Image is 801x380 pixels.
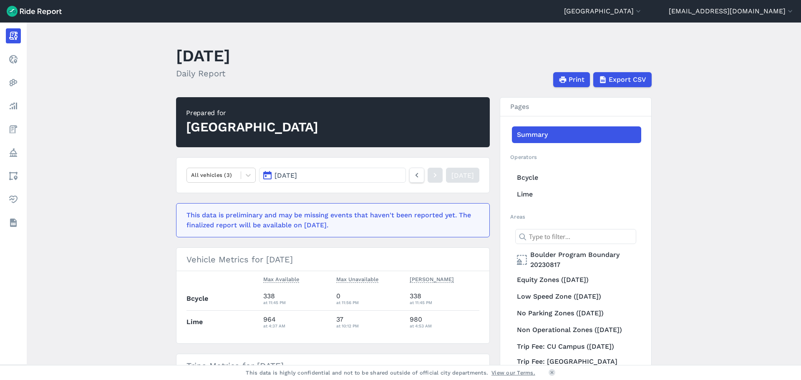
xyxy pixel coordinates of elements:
[564,6,642,16] button: [GEOGRAPHIC_DATA]
[336,291,403,306] div: 0
[6,98,21,113] a: Analyze
[410,291,480,306] div: 338
[510,213,641,221] h2: Areas
[553,72,590,87] button: Print
[512,126,641,143] a: Summary
[593,72,652,87] button: Export CSV
[512,186,641,203] a: Lime
[186,108,318,118] div: Prepared for
[6,28,21,43] a: Report
[336,315,403,330] div: 37
[275,171,297,179] span: [DATE]
[6,169,21,184] a: Areas
[186,210,474,230] div: This data is preliminary and may be missing events that haven't been reported yet. The finalized ...
[515,229,636,244] input: Type to filter...
[491,369,535,377] a: View our Terms.
[336,322,403,330] div: at 10:12 PM
[336,274,378,283] span: Max Unavailable
[410,274,454,284] button: [PERSON_NAME]
[512,169,641,186] a: Bcycle
[6,192,21,207] a: Health
[186,118,318,136] div: [GEOGRAPHIC_DATA]
[446,168,479,183] a: [DATE]
[512,272,641,288] a: Equity Zones ([DATE])
[263,291,330,306] div: 338
[6,145,21,160] a: Policy
[176,248,489,271] h3: Vehicle Metrics for [DATE]
[263,274,299,284] button: Max Available
[186,287,260,310] th: Bcycle
[6,75,21,90] a: Heatmaps
[336,274,378,284] button: Max Unavailable
[512,248,641,272] a: Boulder Program Boundary 20230817
[512,288,641,305] a: Low Speed Zone ([DATE])
[569,75,584,85] span: Print
[410,274,454,283] span: [PERSON_NAME]
[512,338,641,355] a: Trip Fee: CU Campus ([DATE])
[500,98,651,116] h3: Pages
[410,322,480,330] div: at 4:53 AM
[263,299,330,306] div: at 11:45 PM
[336,299,403,306] div: at 11:56 PM
[6,52,21,67] a: Realtime
[609,75,646,85] span: Export CSV
[410,315,480,330] div: 980
[176,44,230,67] h1: [DATE]
[176,354,489,377] h3: Trips Metrics for [DATE]
[669,6,794,16] button: [EMAIL_ADDRESS][DOMAIN_NAME]
[510,153,641,161] h2: Operators
[176,67,230,80] h2: Daily Report
[263,322,330,330] div: at 4:37 AM
[6,215,21,230] a: Datasets
[259,168,406,183] button: [DATE]
[410,299,480,306] div: at 11:45 PM
[7,6,62,17] img: Ride Report
[512,305,641,322] a: No Parking Zones ([DATE])
[512,322,641,338] a: Non Operational Zones ([DATE])
[186,310,260,333] th: Lime
[6,122,21,137] a: Fees
[512,355,641,378] a: Trip Fee: [GEOGRAPHIC_DATA] ([DATE])
[263,315,330,330] div: 964
[263,274,299,283] span: Max Available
